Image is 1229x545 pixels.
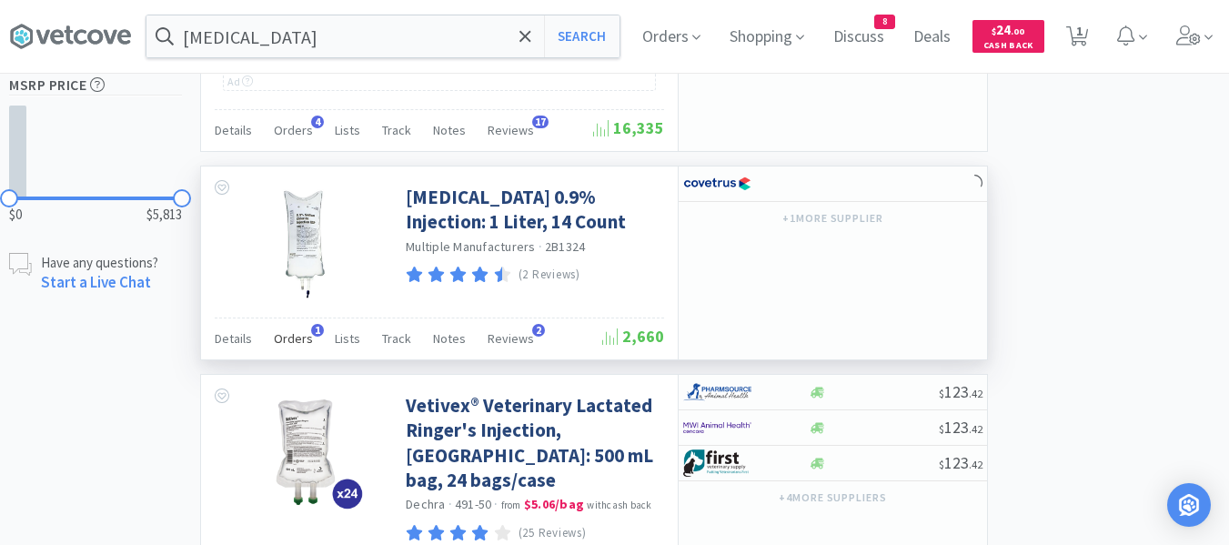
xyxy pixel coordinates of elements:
span: $0 [9,204,22,226]
span: Lists [335,330,360,347]
a: Discuss8 [826,29,892,45]
button: +4more suppliers [770,485,896,510]
img: 77fca1acd8b6420a9015268ca798ef17_1.png [683,170,751,197]
span: from [501,499,521,511]
img: f6b2451649754179b5b4e0c70c3f7cb0_2.png [683,414,751,441]
a: Vetivex® Veterinary Lactated Ringer's Injection, [GEOGRAPHIC_DATA]: 500 mL bag, 24 bags/case [406,393,660,492]
span: 4 [311,116,324,128]
input: Search by item, sku, manufacturer, ingredient, size... [146,15,620,57]
span: · [448,496,452,512]
span: Details [215,330,252,347]
a: Multiple Manufacturers [406,238,536,255]
span: Notes [433,330,466,347]
span: 491-50 [455,496,492,512]
button: +1more supplier [773,206,892,231]
span: 123 [939,417,982,438]
span: . 42 [969,422,982,436]
span: · [539,238,542,255]
img: 67d67680309e4a0bb49a5ff0391dcc42_6.png [683,449,751,477]
span: 8 [875,15,894,28]
span: $ [939,422,944,436]
span: $ [939,458,944,471]
span: Cash Back [983,41,1033,53]
span: . 00 [1011,25,1024,37]
span: Notes [433,122,466,138]
span: 123 [939,452,982,473]
a: 1 [1059,31,1096,47]
span: with cash back [587,499,651,511]
button: Search [544,15,620,57]
span: 2 [532,324,545,337]
a: Deals [906,29,958,45]
span: 1 [311,324,324,337]
span: Track [382,330,411,347]
img: 38b33de9fb234c18a17713b21a330b32_226237.png [270,185,342,303]
span: . 42 [969,458,982,471]
p: (25 Reviews) [519,524,587,543]
span: · [494,496,498,512]
strong: $5.06 / bag [524,496,584,512]
span: Track [382,122,411,138]
span: 24 [992,21,1024,38]
div: Ad [227,73,253,90]
div: Open Intercom Messenger [1167,483,1211,527]
span: $ [939,387,944,400]
span: Orders [274,122,313,138]
p: Have any questions? [41,253,158,272]
span: 2B1324 [545,238,586,255]
span: Orders [274,330,313,347]
h5: MSRP Price [9,75,182,96]
span: 16,335 [593,117,664,138]
span: Reviews [488,122,534,138]
span: 123 [939,381,982,402]
p: (2 Reviews) [519,266,580,285]
span: Reviews [488,330,534,347]
img: 03b80e3a8e4243898097e020f9c46449_407147.png [247,393,365,511]
a: Dechra [406,496,446,512]
a: Start a Live Chat [41,272,151,292]
span: Get 2 % Cash Back! [286,59,406,76]
img: 7915dbd3f8974342a4dc3feb8efc1740_58.png [683,378,751,406]
a: [MEDICAL_DATA] 0.9% Injection: 1 Liter, 14 Count [406,185,660,235]
span: $ [992,25,996,37]
span: 2,660 [602,326,664,347]
span: Lists [335,122,360,138]
span: . 42 [969,387,982,400]
span: Details [215,122,252,138]
span: 17 [532,116,549,128]
a: $24.00Cash Back [972,12,1044,61]
span: $5,813 [146,204,182,226]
